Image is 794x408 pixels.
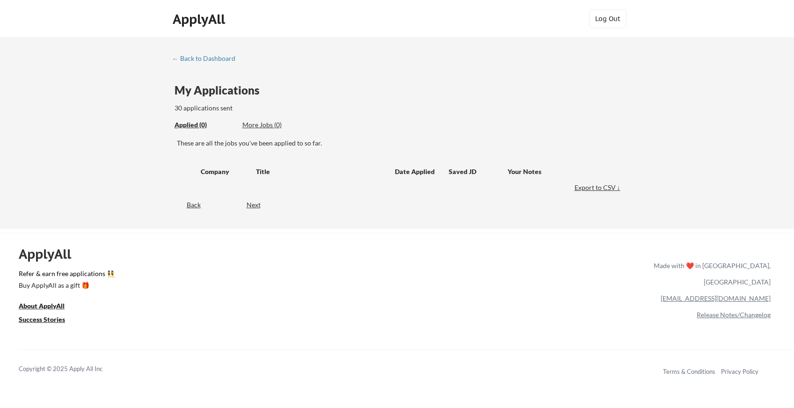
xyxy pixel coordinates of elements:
div: Back [172,200,201,210]
div: Made with ❤️ in [GEOGRAPHIC_DATA], [GEOGRAPHIC_DATA] [650,257,771,290]
a: Refer & earn free applications 👯‍♀️ [19,270,458,280]
a: [EMAIL_ADDRESS][DOMAIN_NAME] [661,294,771,302]
div: ApplyAll [19,246,82,262]
div: My Applications [175,85,267,96]
a: Success Stories [19,314,78,326]
a: Privacy Policy [721,368,758,375]
u: Success Stories [19,315,65,323]
div: Title [256,167,386,176]
div: These are all the jobs you've been applied to so far. [175,120,235,130]
div: ← Back to Dashboard [172,55,242,62]
div: Applied (0) [175,120,235,130]
div: ApplyAll [173,11,228,27]
div: These are all the jobs you've been applied to so far. [177,138,623,148]
a: Terms & Conditions [663,368,715,375]
a: Buy ApplyAll as a gift 🎁 [19,280,112,292]
a: About ApplyAll [19,301,78,313]
div: Copyright © 2025 Apply All Inc [19,364,126,374]
div: Next [247,200,271,210]
a: Release Notes/Changelog [697,311,771,319]
div: Saved JD [449,163,508,180]
div: Export to CSV ↓ [575,183,623,192]
div: Your Notes [508,167,614,176]
div: Buy ApplyAll as a gift 🎁 [19,282,112,289]
u: About ApplyAll [19,302,65,310]
a: ← Back to Dashboard [172,55,242,64]
div: Company [201,167,248,176]
div: Date Applied [395,167,436,176]
div: 30 applications sent [175,103,356,113]
div: These are job applications we think you'd be a good fit for, but couldn't apply you to automatica... [242,120,311,130]
button: Log Out [589,9,626,28]
div: More Jobs (0) [242,120,311,130]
